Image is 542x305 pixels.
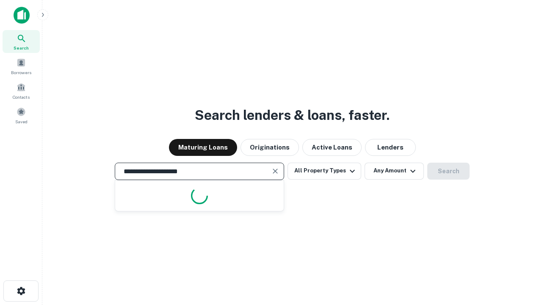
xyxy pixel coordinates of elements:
[169,139,237,156] button: Maturing Loans
[288,163,361,180] button: All Property Types
[3,79,40,102] a: Contacts
[3,55,40,78] a: Borrowers
[11,69,31,76] span: Borrowers
[15,118,28,125] span: Saved
[269,165,281,177] button: Clear
[14,44,29,51] span: Search
[365,163,424,180] button: Any Amount
[13,94,30,100] span: Contacts
[3,30,40,53] a: Search
[241,139,299,156] button: Originations
[302,139,362,156] button: Active Loans
[195,105,390,125] h3: Search lenders & loans, faster.
[14,7,30,24] img: capitalize-icon.png
[500,237,542,278] iframe: Chat Widget
[365,139,416,156] button: Lenders
[3,104,40,127] a: Saved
